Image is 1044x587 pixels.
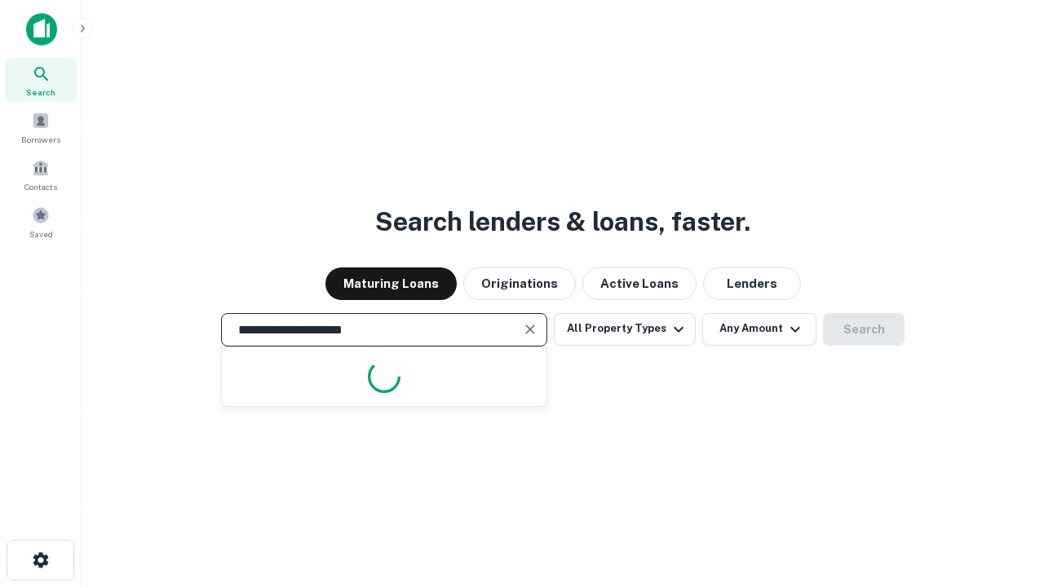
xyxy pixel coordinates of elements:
[375,202,750,241] h3: Search lenders & loans, faster.
[962,457,1044,535] iframe: Chat Widget
[5,105,77,149] a: Borrowers
[325,267,457,300] button: Maturing Loans
[554,313,696,346] button: All Property Types
[5,152,77,196] a: Contacts
[24,180,57,193] span: Contacts
[5,200,77,244] a: Saved
[26,86,55,99] span: Search
[463,267,576,300] button: Originations
[582,267,697,300] button: Active Loans
[21,133,60,146] span: Borrowers
[29,227,53,241] span: Saved
[703,267,801,300] button: Lenders
[5,58,77,102] a: Search
[26,13,57,46] img: capitalize-icon.png
[702,313,816,346] button: Any Amount
[519,318,542,341] button: Clear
